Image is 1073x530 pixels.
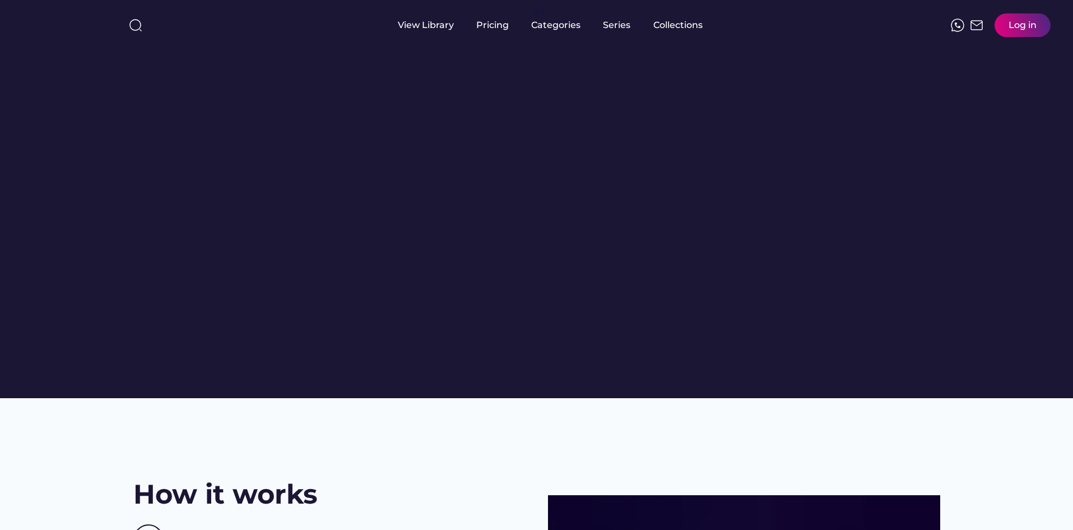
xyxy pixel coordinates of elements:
div: Collections [653,19,703,31]
h2: How it works [133,476,317,513]
img: meteor-icons_whatsapp%20%281%29.svg [951,19,964,32]
div: Pricing [476,19,509,31]
div: fvck [531,6,546,17]
div: Series [603,19,631,31]
img: search-normal%203.svg [129,19,142,32]
div: Categories [531,19,580,31]
img: Frame%2051.svg [970,19,983,32]
div: Log in [1009,19,1037,31]
div: View Library [398,19,454,31]
img: yH5BAEAAAAALAAAAAABAAEAAAIBRAA7 [22,12,111,35]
